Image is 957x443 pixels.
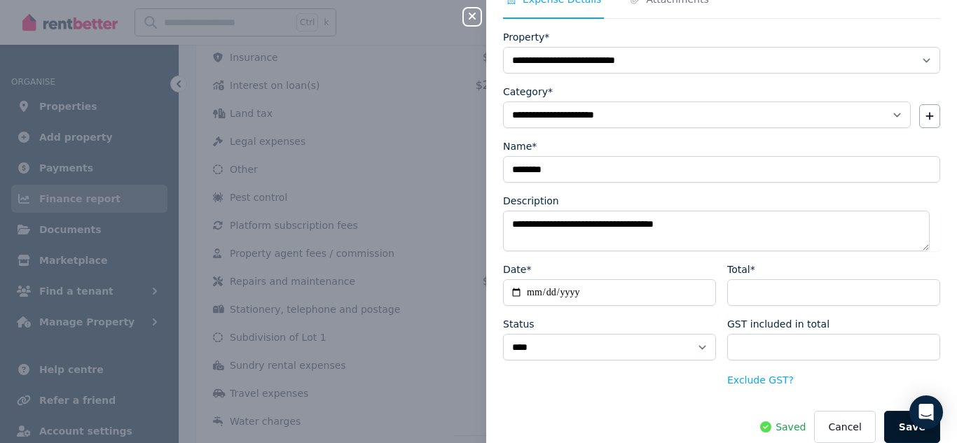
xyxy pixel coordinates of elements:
span: Saved [776,420,806,434]
label: Category* [503,85,553,99]
button: Cancel [814,411,875,443]
label: Description [503,194,559,208]
button: Save [884,411,940,443]
div: Open Intercom Messenger [909,395,943,429]
label: Name* [503,139,537,153]
button: Exclude GST? [727,373,794,387]
label: Total* [727,262,755,276]
label: Property* [503,30,549,44]
label: GST included in total [727,317,829,331]
label: Date* [503,262,531,276]
label: Status [503,317,535,331]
